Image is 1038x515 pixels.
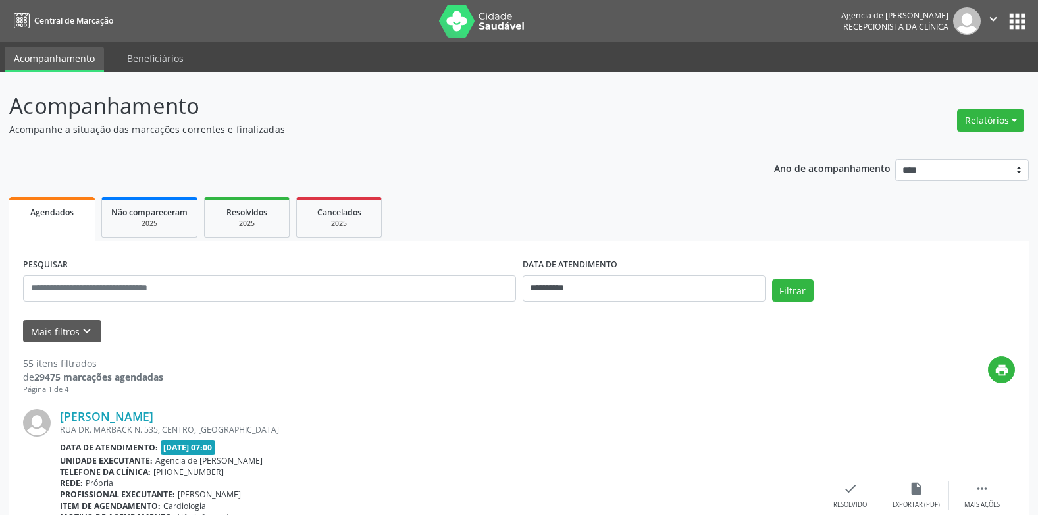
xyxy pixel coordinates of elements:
b: Data de atendimento: [60,442,158,453]
i:  [986,12,1000,26]
a: Beneficiários [118,47,193,70]
span: Recepcionista da clínica [843,21,948,32]
button: print [988,356,1015,383]
a: Central de Marcação [9,10,113,32]
i: print [995,363,1009,377]
b: Telefone da clínica: [60,466,151,477]
span: Resolvidos [226,207,267,218]
div: 2025 [306,219,372,229]
b: Rede: [60,477,83,489]
strong: 29475 marcações agendadas [34,371,163,383]
a: [PERSON_NAME] [60,409,153,423]
div: Resolvido [833,501,867,510]
a: Acompanhamento [5,47,104,72]
img: img [23,409,51,437]
div: 55 itens filtrados [23,356,163,370]
span: Agencia de [PERSON_NAME] [155,455,263,466]
span: Central de Marcação [34,15,113,26]
button: Filtrar [772,279,814,302]
i: keyboard_arrow_down [80,324,94,339]
img: img [953,7,981,35]
span: [PERSON_NAME] [178,489,241,500]
div: 2025 [111,219,188,229]
span: Agendados [30,207,74,218]
div: de [23,370,163,384]
div: Mais ações [964,501,1000,510]
button: Relatórios [957,109,1024,132]
i: insert_drive_file [909,481,923,496]
div: 2025 [214,219,280,229]
i:  [975,481,989,496]
p: Acompanhamento [9,90,723,122]
span: Não compareceram [111,207,188,218]
div: Agencia de [PERSON_NAME] [841,10,948,21]
div: Página 1 de 4 [23,384,163,395]
div: Exportar (PDF) [893,501,940,510]
span: [PHONE_NUMBER] [153,466,224,477]
label: PESQUISAR [23,255,68,275]
p: Acompanhe a situação das marcações correntes e finalizadas [9,122,723,136]
p: Ano de acompanhamento [774,159,891,176]
b: Unidade executante: [60,455,153,466]
span: Cancelados [317,207,361,218]
button:  [981,7,1006,35]
button: Mais filtroskeyboard_arrow_down [23,320,101,343]
span: Cardiologia [163,501,206,512]
div: RUA DR. MARBACK N. 535, CENTRO, [GEOGRAPHIC_DATA] [60,424,817,435]
b: Profissional executante: [60,489,175,500]
span: [DATE] 07:00 [161,440,216,455]
button: apps [1006,10,1029,33]
span: Própria [86,477,113,489]
b: Item de agendamento: [60,501,161,512]
label: DATA DE ATENDIMENTO [523,255,617,275]
i: check [843,481,858,496]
